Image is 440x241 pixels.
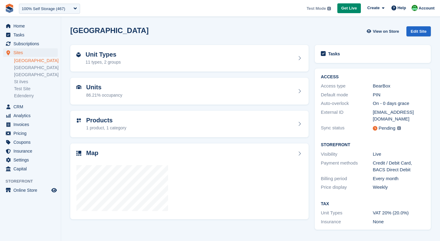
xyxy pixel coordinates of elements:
[14,93,58,99] a: Edenderry
[86,51,121,58] h2: Unit Types
[321,202,425,206] h2: Tax
[373,160,425,173] div: Credit / Debit Card, BACS Direct Debit
[321,109,373,123] div: External ID
[70,26,148,35] h2: [GEOGRAPHIC_DATA]
[3,22,58,30] a: menu
[13,31,50,39] span: Tasks
[3,129,58,138] a: menu
[321,175,373,182] div: Billing period
[13,156,50,164] span: Settings
[3,39,58,48] a: menu
[373,28,399,35] span: View on Store
[14,86,58,92] a: Test Site
[50,187,58,194] a: Preview store
[13,165,50,173] span: Capital
[13,129,50,138] span: Pricing
[86,59,121,65] div: 11 types, 2 groups
[3,186,58,195] a: menu
[22,6,65,12] div: 100% Self Storage (467)
[76,151,81,156] img: map-icn-33ee37083ee616e46c38cad1a60f524a97daa1e2b2c8c0bc3eb3415660979fc1.svg
[367,5,380,11] span: Create
[321,75,425,80] h2: ACCESS
[13,22,50,30] span: Home
[76,85,81,89] img: unit-icn-7be61d7bf1b0ce9d3e12c5938cc71ed9869f7b940bace4675aadf7bd6d80202e.svg
[337,3,361,13] a: Get Live
[406,26,431,39] a: Edit Site
[14,79,58,85] a: St iIves
[14,72,58,78] a: [GEOGRAPHIC_DATA]
[86,117,127,124] h2: Products
[341,5,357,11] span: Get Live
[70,45,309,72] a: Unit Types 11 types, 2 groups
[3,165,58,173] a: menu
[321,91,373,98] div: Default mode
[86,125,127,131] div: 1 product, 1 category
[13,48,50,57] span: Sites
[373,175,425,182] div: Every month
[373,100,425,107] div: On - 0 days grace
[321,218,373,225] div: Insurance
[86,150,98,157] h2: Map
[373,218,425,225] div: None
[70,78,309,105] a: Units 86.21% occupancy
[328,51,340,57] h2: Tasks
[3,147,58,155] a: menu
[13,39,50,48] span: Subscriptions
[366,26,402,36] a: View on Store
[321,184,373,191] div: Price display
[397,126,401,130] img: icon-info-grey-7440780725fd019a000dd9b08b2336e03edf1995a4989e88bcd33f0948082b44.svg
[3,120,58,129] a: menu
[13,111,50,120] span: Analytics
[86,92,122,98] div: 86.21% occupancy
[13,138,50,146] span: Coupons
[406,26,431,36] div: Edit Site
[3,138,58,146] a: menu
[321,100,373,107] div: Auto-overlock
[3,156,58,164] a: menu
[70,143,309,219] a: Map
[3,102,58,111] a: menu
[13,120,50,129] span: Invoices
[398,5,406,11] span: Help
[373,151,425,158] div: Live
[321,124,373,132] div: Sync status
[373,83,425,90] div: BearBox
[373,184,425,191] div: Weekly
[13,186,50,195] span: Online Store
[373,209,425,217] div: VAT 20% (20.0%)
[5,4,14,13] img: stora-icon-8386f47178a22dfd0bd8f6a31ec36ba5ce8667c1dd55bd0f319d3a0aa187defe.svg
[3,111,58,120] a: menu
[379,125,395,132] div: Pending
[321,83,373,90] div: Access type
[321,143,425,147] h2: Storefront
[14,65,58,71] a: [GEOGRAPHIC_DATA]
[70,111,309,138] a: Products 1 product, 1 category
[327,7,331,10] img: icon-info-grey-7440780725fd019a000dd9b08b2336e03edf1995a4989e88bcd33f0948082b44.svg
[13,147,50,155] span: Insurance
[321,209,373,217] div: Unit Types
[412,5,418,11] img: Laura Carlisle
[76,118,81,123] img: custom-product-icn-752c56ca05d30b4aa98f6f15887a0e09747e85b44ffffa43cff429088544963d.svg
[14,58,58,64] a: [GEOGRAPHIC_DATA]
[3,31,58,39] a: menu
[86,84,122,91] h2: Units
[5,178,61,184] span: Storefront
[321,151,373,158] div: Visibility
[3,48,58,57] a: menu
[76,52,81,57] img: unit-type-icn-2b2737a686de81e16bb02015468b77c625bbabd49415b5ef34ead5e3b44a266d.svg
[13,102,50,111] span: CRM
[306,6,326,12] span: Test Mode
[373,91,425,98] div: PIN
[419,5,435,11] span: Account
[321,160,373,173] div: Payment methods
[373,109,425,123] div: [EMAIL_ADDRESS][DOMAIN_NAME]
